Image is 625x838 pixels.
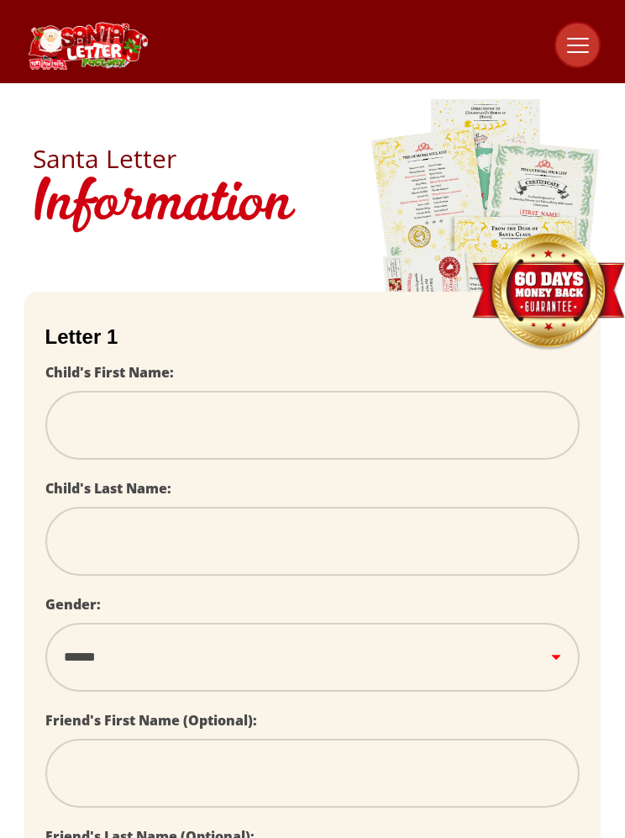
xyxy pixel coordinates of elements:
label: Child's First Name: [45,363,174,382]
label: Gender: [45,595,101,614]
img: Santa Letter Logo [24,22,150,70]
label: Child's Last Name: [45,479,171,498]
h2: Letter 1 [45,325,580,349]
h2: Santa Letter [33,146,593,171]
h1: Information [33,171,593,241]
label: Friend's First Name (Optional): [45,711,257,730]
